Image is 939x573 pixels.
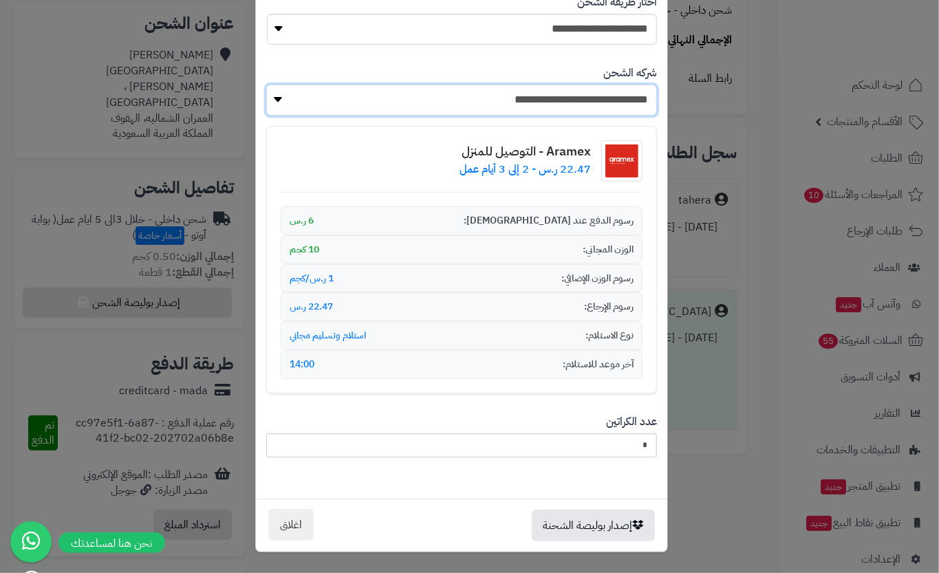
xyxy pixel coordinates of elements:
img: شعار شركة الشحن [601,140,643,182]
span: رسوم الدفع عند [DEMOGRAPHIC_DATA]: [464,214,634,228]
span: آخر موعد للاستلام: [563,358,634,371]
span: 1 ر.س/كجم [290,272,334,285]
button: اغلاق [268,509,314,541]
label: شركه الشحن [603,65,657,81]
span: 10 كجم [290,243,319,257]
span: 22.47 ر.س [290,300,333,314]
label: عدد الكراتين [606,414,657,430]
span: الوزن المجاني: [583,243,634,257]
span: 6 ر.س [290,214,314,228]
span: رسوم الإرجاع: [584,300,634,314]
p: 22.47 ر.س - 2 إلى 3 أيام عمل [460,162,591,177]
button: إصدار بوليصة الشحنة [532,510,655,541]
span: رسوم الوزن الإضافي: [561,272,634,285]
span: 14:00 [290,358,314,371]
h4: Aramex - التوصيل للمنزل [460,144,591,158]
span: نوع الاستلام: [585,329,634,343]
span: استلام وتسليم مجاني [290,329,366,343]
